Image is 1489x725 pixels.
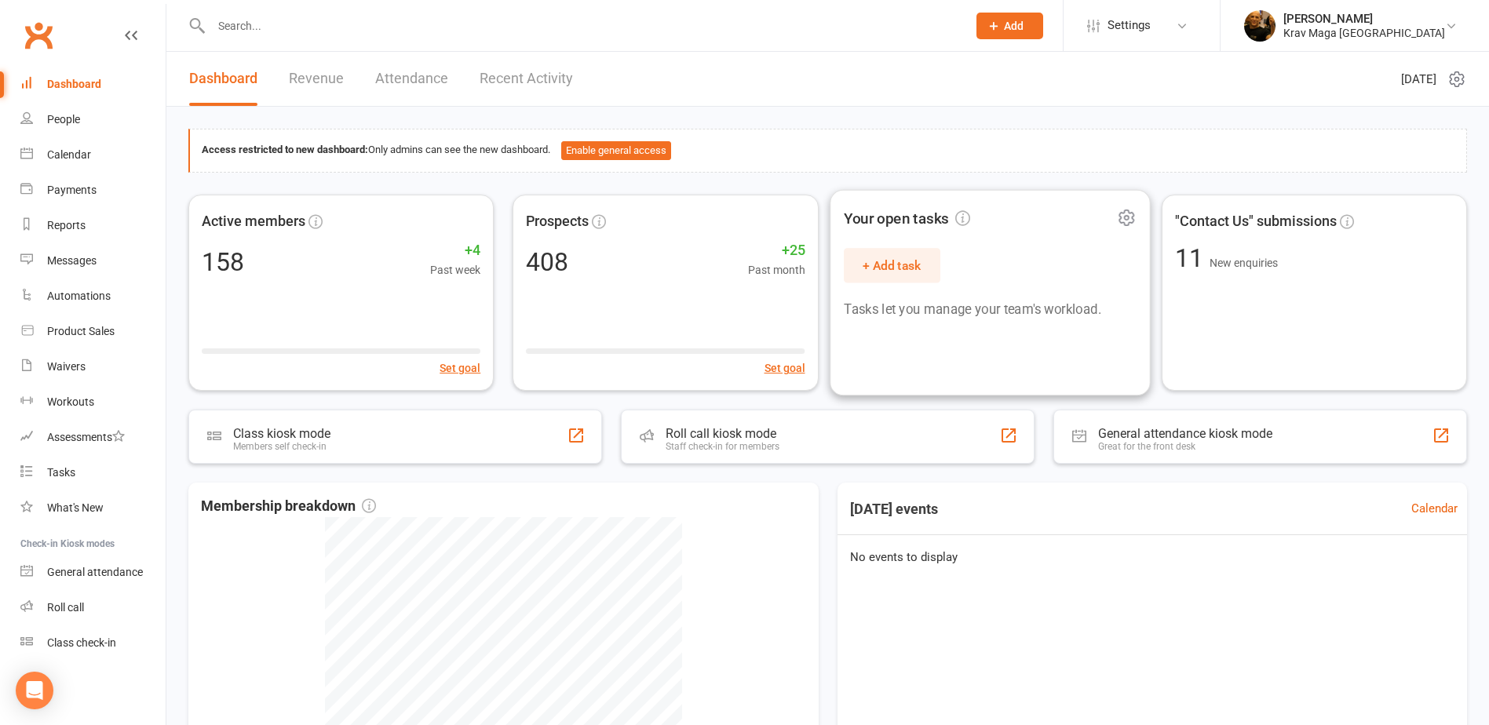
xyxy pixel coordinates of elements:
[16,672,53,709] div: Open Intercom Messenger
[47,431,125,443] div: Assessments
[20,420,166,455] a: Assessments
[47,325,115,337] div: Product Sales
[844,248,940,282] button: + Add task
[202,250,244,275] div: 158
[47,184,97,196] div: Payments
[202,144,368,155] strong: Access restricted to new dashboard:
[20,314,166,349] a: Product Sales
[480,52,573,106] a: Recent Activity
[831,535,1474,579] div: No events to display
[20,208,166,243] a: Reports
[440,359,480,377] button: Set goal
[20,173,166,208] a: Payments
[748,261,805,279] span: Past month
[1175,243,1210,273] span: 11
[20,384,166,420] a: Workouts
[47,219,86,231] div: Reports
[20,102,166,137] a: People
[47,148,91,161] div: Calendar
[844,206,970,230] span: Your open tasks
[1210,257,1278,269] span: New enquiries
[375,52,448,106] a: Attendance
[233,441,330,452] div: Members self check-in
[20,555,166,590] a: General attendance kiosk mode
[20,590,166,625] a: Roll call
[47,466,75,479] div: Tasks
[47,290,111,302] div: Automations
[289,52,344,106] a: Revenue
[20,67,166,102] a: Dashboard
[20,137,166,173] a: Calendar
[206,15,956,37] input: Search...
[47,566,143,578] div: General attendance
[1098,441,1272,452] div: Great for the front desk
[1244,10,1276,42] img: thumb_image1537003722.png
[189,52,257,106] a: Dashboard
[765,359,805,377] button: Set goal
[201,495,376,518] span: Membership breakdown
[19,16,58,55] a: Clubworx
[1108,8,1151,43] span: Settings
[47,113,80,126] div: People
[561,141,671,160] button: Enable general access
[1283,26,1445,40] div: Krav Maga [GEOGRAPHIC_DATA]
[1175,210,1337,233] span: "Contact Us" submissions
[20,455,166,490] a: Tasks
[20,279,166,314] a: Automations
[1411,499,1458,518] a: Calendar
[526,210,589,233] span: Prospects
[47,601,84,614] div: Roll call
[47,254,97,267] div: Messages
[47,360,86,373] div: Waivers
[20,349,166,384] a: Waivers
[666,426,779,441] div: Roll call kiosk mode
[20,625,166,661] a: Class kiosk mode
[838,495,951,523] h3: [DATE] events
[1401,70,1436,89] span: [DATE]
[666,441,779,452] div: Staff check-in for members
[1283,12,1445,26] div: [PERSON_NAME]
[526,250,568,275] div: 408
[1004,20,1024,32] span: Add
[202,141,1454,160] div: Only admins can see the new dashboard.
[202,210,305,233] span: Active members
[430,239,480,262] span: +4
[976,13,1043,39] button: Add
[844,299,1137,320] p: Tasks let you manage your team's workload.
[430,261,480,279] span: Past week
[748,239,805,262] span: +25
[20,490,166,526] a: What's New
[233,426,330,441] div: Class kiosk mode
[47,501,104,514] div: What's New
[20,243,166,279] a: Messages
[1098,426,1272,441] div: General attendance kiosk mode
[47,636,116,649] div: Class check-in
[47,395,94,408] div: Workouts
[47,78,101,90] div: Dashboard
